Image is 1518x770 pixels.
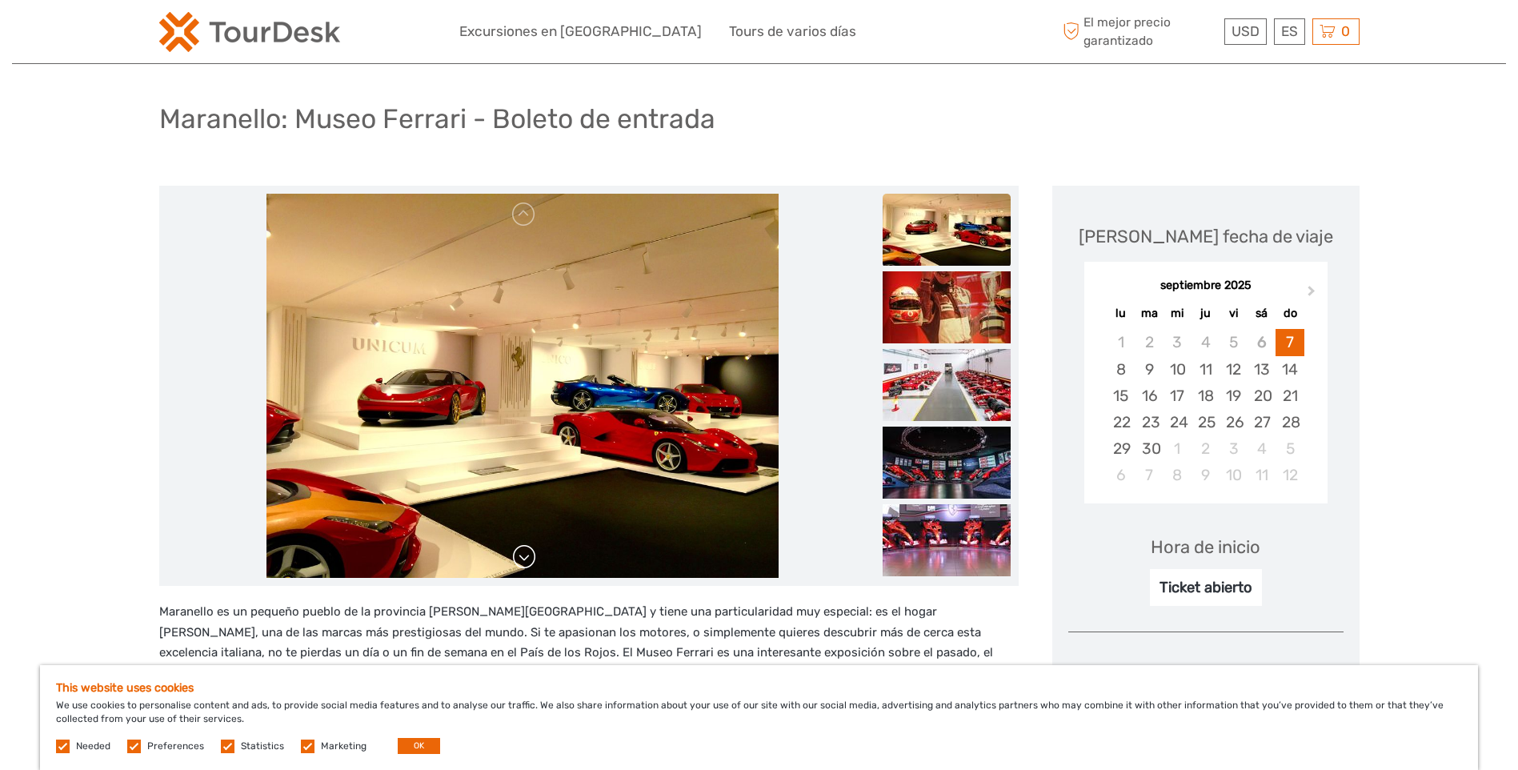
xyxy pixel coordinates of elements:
[1107,383,1135,409] div: Choose lunes, 15 de septiembre de 2025
[729,20,856,43] a: Tours de varios días
[266,194,779,578] img: 9e4c64d464ec475db8c80310d8f64263_main_slider.jpeg
[1300,282,1326,307] button: Next Month
[40,665,1478,770] div: We use cookies to personalise content and ads, to provide social media features and to analyse ou...
[1232,23,1260,39] span: USD
[1192,435,1220,462] div: Choose jueves, 2 de octubre de 2025
[1135,435,1164,462] div: Choose martes, 30 de septiembre de 2025
[1248,329,1276,355] div: Not available sábado, 6 de septiembre de 2025
[883,194,1011,266] img: 9e4c64d464ec475db8c80310d8f64263_slider_thumbnail.jpeg
[1164,409,1192,435] div: Choose miércoles, 24 de septiembre de 2025
[883,271,1011,343] img: d8b84a36e0d04c8bb90fa0076ad887ad_slider_thumbnail.jpeg
[1192,303,1220,324] div: ju
[147,740,204,753] label: Preferences
[1248,435,1276,462] div: Choose sábado, 4 de octubre de 2025
[184,25,203,44] button: Open LiveChat chat widget
[1135,356,1164,383] div: Choose martes, 9 de septiembre de 2025
[1276,462,1304,488] div: Choose domingo, 12 de octubre de 2025
[1192,329,1220,355] div: Not available jueves, 4 de septiembre de 2025
[1135,303,1164,324] div: ma
[1248,383,1276,409] div: Choose sábado, 20 de septiembre de 2025
[1248,462,1276,488] div: Choose sábado, 11 de octubre de 2025
[321,740,366,753] label: Marketing
[22,28,181,41] p: We're away right now. Please check back later!
[1220,303,1248,324] div: vi
[1276,303,1304,324] div: do
[159,102,715,135] h1: Maranello: Museo Ferrari - Boleto de entrada
[1107,356,1135,383] div: Choose lunes, 8 de septiembre de 2025
[1220,435,1248,462] div: Choose viernes, 3 de octubre de 2025
[883,504,1011,576] img: 20f74e270e8f44edad0ea3a7b2b07760_slider_thumbnail.jpeg
[1192,383,1220,409] div: Choose jueves, 18 de septiembre de 2025
[459,20,702,43] a: Excursiones en [GEOGRAPHIC_DATA]
[1135,462,1164,488] div: Choose martes, 7 de octubre de 2025
[76,740,110,753] label: Needed
[241,740,284,753] label: Statistics
[1059,14,1220,49] span: El mejor precio garantizado
[1276,409,1304,435] div: Choose domingo, 28 de septiembre de 2025
[1276,435,1304,462] div: Choose domingo, 5 de octubre de 2025
[1164,462,1192,488] div: Choose miércoles, 8 de octubre de 2025
[159,12,340,52] img: 2254-3441b4b5-4e5f-4d00-b396-31f1d84a6ebf_logo_small.png
[1079,224,1333,249] div: [PERSON_NAME] fecha de viaje
[1220,462,1248,488] div: Choose viernes, 10 de octubre de 2025
[1276,329,1304,355] div: Choose domingo, 7 de septiembre de 2025
[1164,435,1192,462] div: Choose miércoles, 1 de octubre de 2025
[1107,435,1135,462] div: Choose lunes, 29 de septiembre de 2025
[1135,409,1164,435] div: Choose martes, 23 de septiembre de 2025
[1248,356,1276,383] div: Choose sábado, 13 de septiembre de 2025
[1107,462,1135,488] div: Choose lunes, 6 de octubre de 2025
[1276,356,1304,383] div: Choose domingo, 14 de septiembre de 2025
[1135,383,1164,409] div: Choose martes, 16 de septiembre de 2025
[1192,462,1220,488] div: Choose jueves, 9 de octubre de 2025
[1192,409,1220,435] div: Choose jueves, 25 de septiembre de 2025
[1107,303,1135,324] div: lu
[1135,329,1164,355] div: Not available martes, 2 de septiembre de 2025
[1220,383,1248,409] div: Choose viernes, 19 de septiembre de 2025
[159,602,1019,684] p: Maranello es un pequeño pueblo de la provincia [PERSON_NAME][GEOGRAPHIC_DATA] y tiene una particu...
[1150,569,1262,606] div: Ticket abierto
[883,349,1011,421] img: 86f5f49b11814acfb7748a70a6b71276_slider_thumbnail.jpeg
[1107,329,1135,355] div: Not available lunes, 1 de septiembre de 2025
[1220,356,1248,383] div: Choose viernes, 12 de septiembre de 2025
[1248,303,1276,324] div: sá
[1276,383,1304,409] div: Choose domingo, 21 de septiembre de 2025
[1164,383,1192,409] div: Choose miércoles, 17 de septiembre de 2025
[1274,18,1305,45] div: ES
[1089,329,1322,488] div: month 2025-09
[1164,329,1192,355] div: Not available miércoles, 3 de septiembre de 2025
[1151,535,1260,559] div: Hora de inicio
[1164,303,1192,324] div: mi
[1220,409,1248,435] div: Choose viernes, 26 de septiembre de 2025
[1192,356,1220,383] div: Choose jueves, 11 de septiembre de 2025
[1084,278,1328,295] div: septiembre 2025
[1107,409,1135,435] div: Choose lunes, 22 de septiembre de 2025
[56,681,1462,695] h5: This website uses cookies
[1339,23,1352,39] span: 0
[398,738,440,754] button: OK
[1220,329,1248,355] div: Not available viernes, 5 de septiembre de 2025
[1248,409,1276,435] div: Choose sábado, 27 de septiembre de 2025
[1164,356,1192,383] div: Choose miércoles, 10 de septiembre de 2025
[883,427,1011,499] img: 341afbc10a7147bdb031c09f8007838f_slider_thumbnail.jpeg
